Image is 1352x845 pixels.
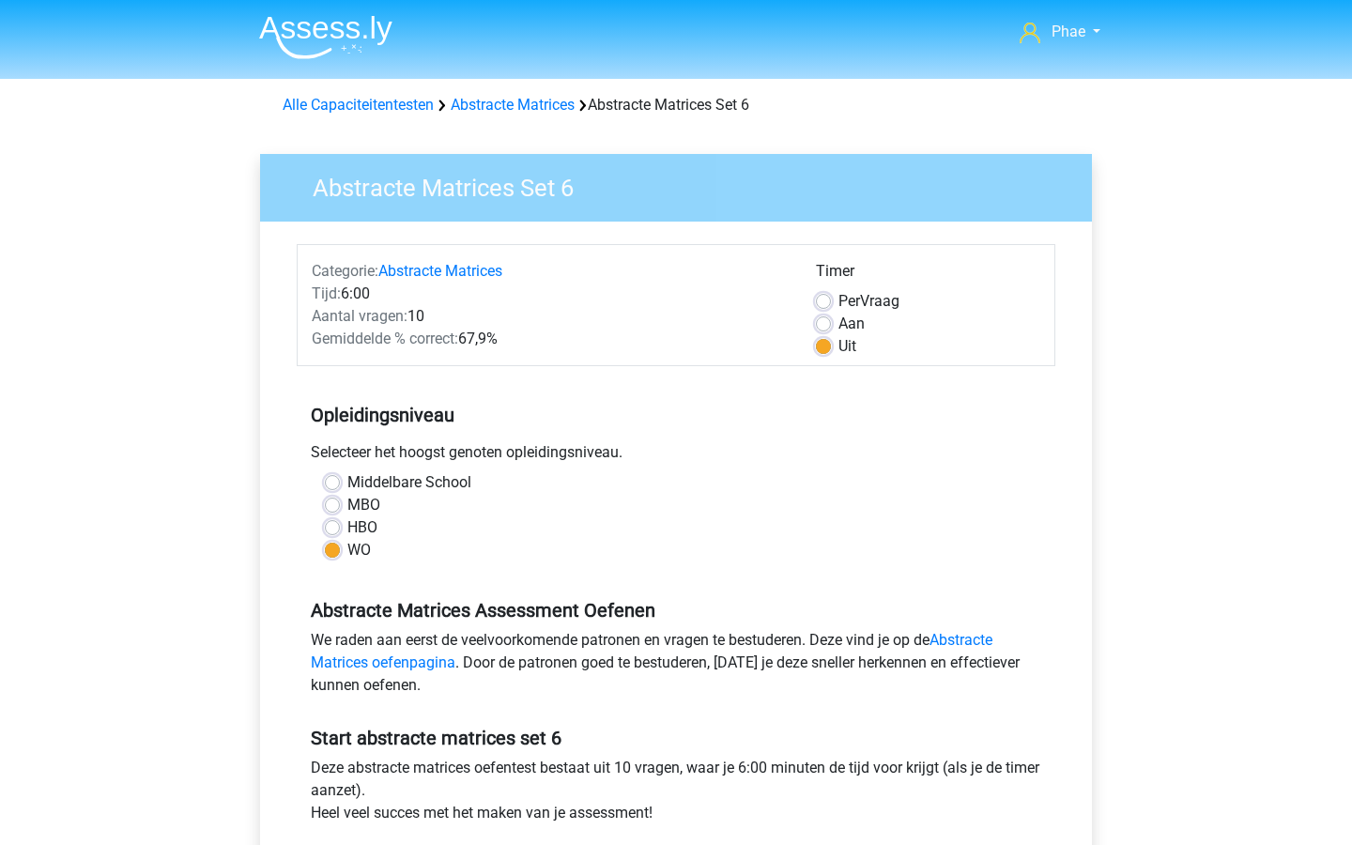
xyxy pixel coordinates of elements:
[311,727,1041,749] h5: Start abstracte matrices set 6
[347,471,471,494] label: Middelbare School
[838,313,865,335] label: Aan
[347,516,377,539] label: HBO
[838,335,856,358] label: Uit
[297,629,1055,704] div: We raden aan eerst de veelvoorkomende patronen en vragen te bestuderen. Deze vind je op de . Door...
[283,96,434,114] a: Alle Capaciteitentesten
[312,262,378,280] span: Categorie:
[347,494,380,516] label: MBO
[298,328,802,350] div: 67,9%
[451,96,575,114] a: Abstracte Matrices
[838,290,899,313] label: Vraag
[312,307,407,325] span: Aantal vragen:
[347,539,371,561] label: WO
[259,15,392,59] img: Assessly
[311,599,1041,622] h5: Abstracte Matrices Assessment Oefenen
[275,94,1077,116] div: Abstracte Matrices Set 6
[290,166,1078,203] h3: Abstracte Matrices Set 6
[312,284,341,302] span: Tijd:
[838,292,860,310] span: Per
[298,305,802,328] div: 10
[312,330,458,347] span: Gemiddelde % correct:
[298,283,802,305] div: 6:00
[816,260,1040,290] div: Timer
[297,441,1055,471] div: Selecteer het hoogst genoten opleidingsniveau.
[311,396,1041,434] h5: Opleidingsniveau
[1052,23,1085,40] span: Phae
[378,262,502,280] a: Abstracte Matrices
[297,757,1055,832] div: Deze abstracte matrices oefentest bestaat uit 10 vragen, waar je 6:00 minuten de tijd voor krijgt...
[1012,21,1108,43] a: Phae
